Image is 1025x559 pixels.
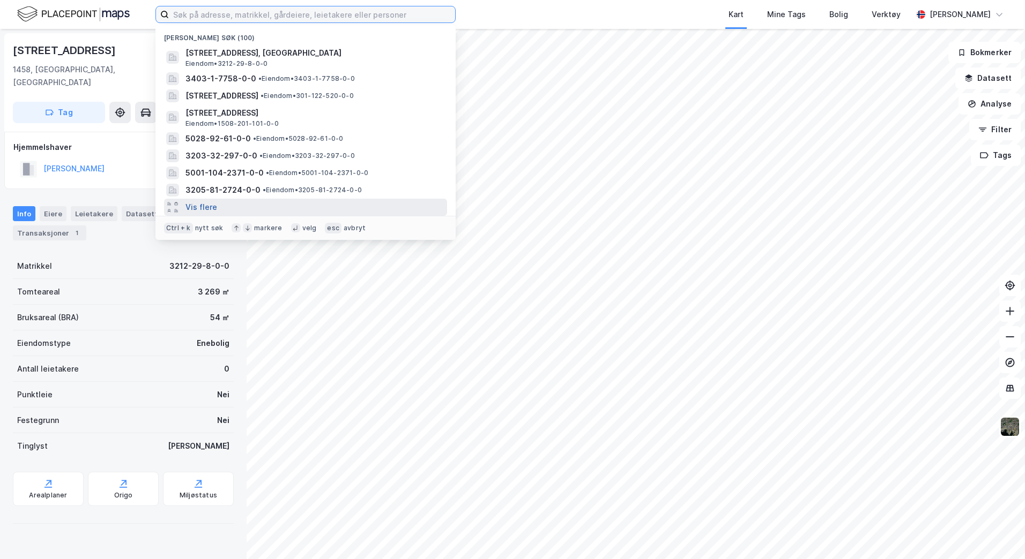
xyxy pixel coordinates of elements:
button: Filter [969,119,1021,140]
div: Mine Tags [767,8,806,21]
div: Verktøy [872,8,901,21]
div: Nei [217,414,229,427]
button: Vis flere [185,201,217,214]
div: Origo [114,491,133,500]
div: 0 [224,362,229,375]
div: [PERSON_NAME] [168,440,229,452]
div: Antall leietakere [17,362,79,375]
div: [PERSON_NAME] [930,8,991,21]
span: • [263,186,266,194]
div: [PERSON_NAME] søk (100) [155,25,456,44]
div: Transaksjoner [13,225,86,240]
iframe: Chat Widget [971,508,1025,559]
div: Miljøstatus [180,491,217,500]
div: avbryt [344,224,366,232]
div: Info [13,206,35,221]
div: 1458, [GEOGRAPHIC_DATA], [GEOGRAPHIC_DATA] [13,63,179,89]
input: Søk på adresse, matrikkel, gårdeiere, leietakere eller personer [169,6,455,22]
div: Bolig [829,8,848,21]
span: • [253,134,256,142]
img: 9k= [1000,417,1020,437]
span: 3203-32-297-0-0 [185,149,257,162]
div: Kontrollprogram for chat [971,508,1025,559]
button: Tag [13,102,105,123]
div: 1 [71,228,82,238]
div: [STREET_ADDRESS] [13,42,118,59]
button: Tags [971,145,1021,166]
span: Eiendom • 3403-1-7758-0-0 [258,74,355,83]
span: [STREET_ADDRESS] [185,89,258,102]
div: 3 269 ㎡ [198,285,229,298]
div: Tomteareal [17,285,60,298]
div: Hjemmelshaver [13,141,233,154]
span: 5028-92-61-0-0 [185,132,251,145]
span: Eiendom • 301-122-520-0-0 [261,92,354,100]
div: Enebolig [197,337,229,350]
div: 54 ㎡ [210,311,229,324]
span: [STREET_ADDRESS], [GEOGRAPHIC_DATA] [185,47,443,59]
div: Festegrunn [17,414,59,427]
div: markere [254,224,282,232]
span: 3205-81-2724-0-0 [185,184,261,197]
span: Eiendom • 3203-32-297-0-0 [259,152,355,160]
div: Tinglyst [17,440,48,452]
span: • [266,169,269,177]
span: • [258,74,262,82]
span: • [259,152,263,160]
div: Punktleie [17,388,53,401]
button: Bokmerker [948,42,1021,63]
div: Kart [729,8,744,21]
span: 5001-104-2371-0-0 [185,167,264,179]
div: Arealplaner [29,491,67,500]
span: • [261,92,264,100]
div: nytt søk [195,224,224,232]
div: Matrikkel [17,260,52,273]
div: Nei [217,388,229,401]
div: Ctrl + k [164,223,193,233]
div: Eiendomstype [17,337,71,350]
div: 3212-29-8-0-0 [169,260,229,273]
div: Bruksareal (BRA) [17,311,79,324]
div: Datasett [122,206,162,221]
div: Leietakere [71,206,117,221]
span: Eiendom • 5028-92-61-0-0 [253,134,344,143]
button: Datasett [955,67,1021,89]
div: velg [302,224,317,232]
span: 3403-1-7758-0-0 [185,72,256,85]
span: [STREET_ADDRESS] [185,107,443,119]
img: logo.f888ab2527a4732fd821a326f86c7f29.svg [17,5,130,24]
span: Eiendom • 5001-104-2371-0-0 [266,169,368,177]
button: Analyse [959,93,1021,115]
span: Eiendom • 1508-201-101-0-0 [185,119,279,128]
div: esc [325,223,341,233]
span: Eiendom • 3212-29-8-0-0 [185,59,268,68]
div: Eiere [40,206,66,221]
span: Eiendom • 3205-81-2724-0-0 [263,186,362,194]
